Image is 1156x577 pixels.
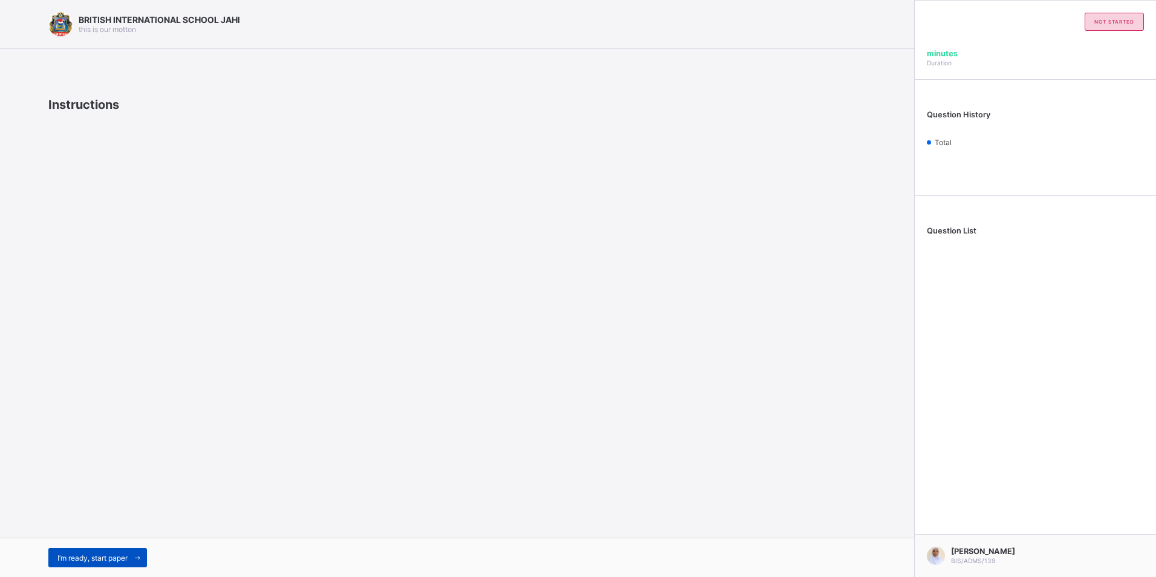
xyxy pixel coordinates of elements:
span: this is our motton [79,25,136,34]
span: BRITISH INTERNATIONAL SCHOOL JAHI [79,15,240,25]
span: I’m ready, start paper [57,553,128,562]
span: not started [1094,19,1134,25]
span: BIS/ADMS/139 [951,557,995,564]
span: minutes [927,49,958,58]
span: Total [935,138,952,147]
span: Duration [927,59,952,67]
span: [PERSON_NAME] [951,547,1015,556]
span: Instructions [48,97,119,112]
span: Question List [927,226,976,235]
span: Question History [927,110,990,119]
